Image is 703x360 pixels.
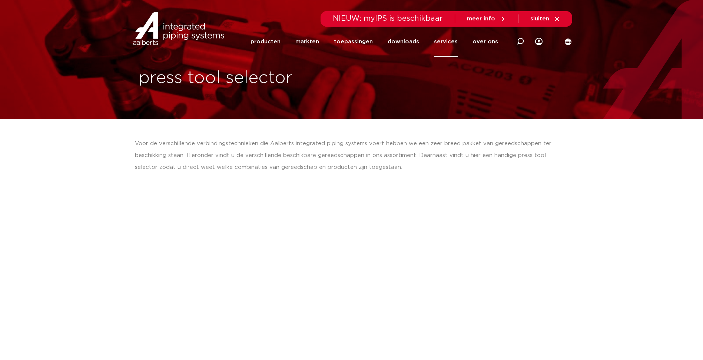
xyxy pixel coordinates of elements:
a: over ons [472,27,498,57]
a: markten [295,27,319,57]
span: meer info [467,16,495,21]
span: NIEUW: myIPS is beschikbaar [333,15,443,22]
nav: Menu [251,27,498,57]
div: my IPS [535,27,543,57]
a: toepassingen [334,27,373,57]
a: producten [251,27,281,57]
div: Voor de verschillende verbindingstechnieken die Aalberts integrated piping systems voert hebben w... [135,138,568,173]
a: downloads [388,27,419,57]
h1: press tool selector [139,66,348,90]
a: services [434,27,458,57]
span: sluiten [530,16,549,21]
a: sluiten [530,16,560,22]
a: meer info [467,16,506,22]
